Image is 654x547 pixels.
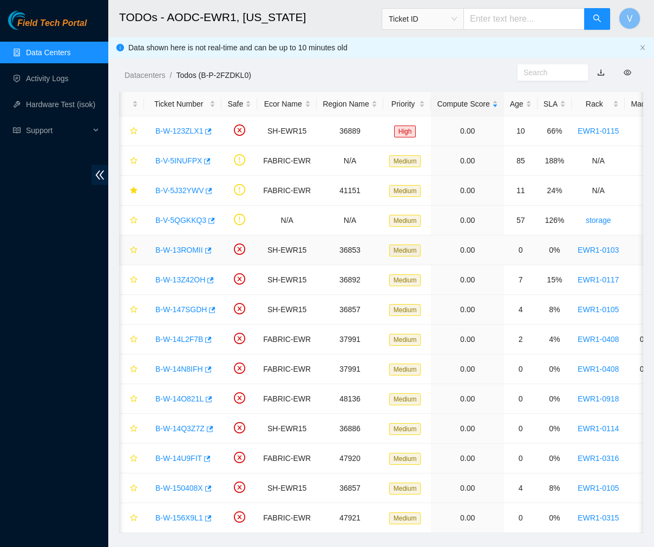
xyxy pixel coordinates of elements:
span: Medium [389,155,421,167]
img: Akamai Technologies [8,11,55,30]
td: 0.00 [431,116,503,146]
a: B-W-13Z42OH [155,275,205,284]
span: star [130,514,138,523]
td: 0 [504,354,538,384]
span: Medium [389,274,421,286]
span: close-circle [234,422,245,433]
td: 0.00 [431,444,503,473]
span: close-circle [234,511,245,523]
a: EWR1-0408 [578,365,619,373]
button: star [125,241,138,259]
button: search [584,8,610,30]
td: N/A [572,146,625,176]
td: 8% [538,473,572,503]
td: 0.00 [431,176,503,206]
a: B-W-14O821L [155,394,204,403]
td: 41151 [317,176,383,206]
td: 4 [504,473,538,503]
a: storage [586,216,611,225]
td: 0.00 [431,414,503,444]
span: close-circle [234,482,245,493]
a: Hardware Test (isok) [26,100,95,109]
td: 0 [504,444,538,473]
span: Medium [389,364,421,375]
a: B-W-147SGDH [155,305,207,314]
span: star [130,395,138,404]
button: star [125,331,138,348]
td: 0.00 [431,206,503,235]
td: 48136 [317,384,383,414]
span: Medium [389,304,421,316]
span: close-circle [234,363,245,374]
td: 37991 [317,354,383,384]
td: 2 [504,325,538,354]
span: Support [26,120,90,141]
input: Search [524,67,573,78]
td: SH-EWR15 [257,473,317,503]
td: 0.00 [431,503,503,533]
span: close-circle [234,243,245,255]
button: star [125,301,138,318]
a: EWR1-0408 [578,335,619,344]
td: 0% [538,384,572,414]
td: 47921 [317,503,383,533]
span: star [130,246,138,255]
td: 0.00 [431,295,503,325]
td: 0% [538,503,572,533]
a: B-W-14Q3Z7Z [155,424,205,433]
a: download [597,68,605,77]
td: 0% [538,444,572,473]
a: EWR1-0315 [578,513,619,522]
a: EWR1-0918 [578,394,619,403]
td: FABRIC-EWR [257,503,317,533]
span: star [130,157,138,166]
span: close-circle [234,333,245,344]
a: B-W-14L2F7B [155,335,203,344]
span: Medium [389,483,421,495]
a: Akamai TechnologiesField Tech Portal [8,19,87,34]
span: Field Tech Portal [17,18,87,29]
td: 7 [504,265,538,295]
button: star [125,122,138,140]
td: 0.00 [431,265,503,295]
td: N/A [317,146,383,176]
td: 15% [538,265,572,295]
span: star [130,335,138,344]
td: 85 [504,146,538,176]
span: exclamation-circle [234,184,245,195]
a: EWR1-0115 [578,127,619,135]
button: star [125,182,138,199]
td: FABRIC-EWR [257,325,317,354]
td: 24% [538,176,572,206]
a: B-W-150408X [155,484,203,492]
a: B-V-5J32YWV [155,186,204,195]
td: 0.00 [431,146,503,176]
button: star [125,509,138,526]
span: Medium [389,512,421,524]
a: Data Centers [26,48,70,57]
a: EWR1-0105 [578,305,619,314]
button: download [589,64,613,81]
span: Ticket ID [389,11,457,27]
a: B-V-5QGKKQ3 [155,216,206,225]
button: star [125,479,138,497]
td: 4 [504,295,538,325]
td: 47920 [317,444,383,473]
span: read [13,127,21,134]
td: 0 [504,384,538,414]
td: 36853 [317,235,383,265]
span: Medium [389,453,421,465]
span: close-circle [234,392,245,404]
span: close [639,44,646,51]
td: SH-EWR15 [257,116,317,146]
a: EWR1-0114 [578,424,619,433]
td: 0.00 [431,384,503,414]
input: Enter text here... [463,8,585,30]
td: FABRIC-EWR [257,444,317,473]
span: close-circle [234,273,245,285]
td: FABRIC-EWR [257,354,317,384]
td: 37991 [317,325,383,354]
td: 0.00 [431,354,503,384]
span: High [394,126,416,137]
a: Todos (B-P-2FZDKL0) [176,71,251,80]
